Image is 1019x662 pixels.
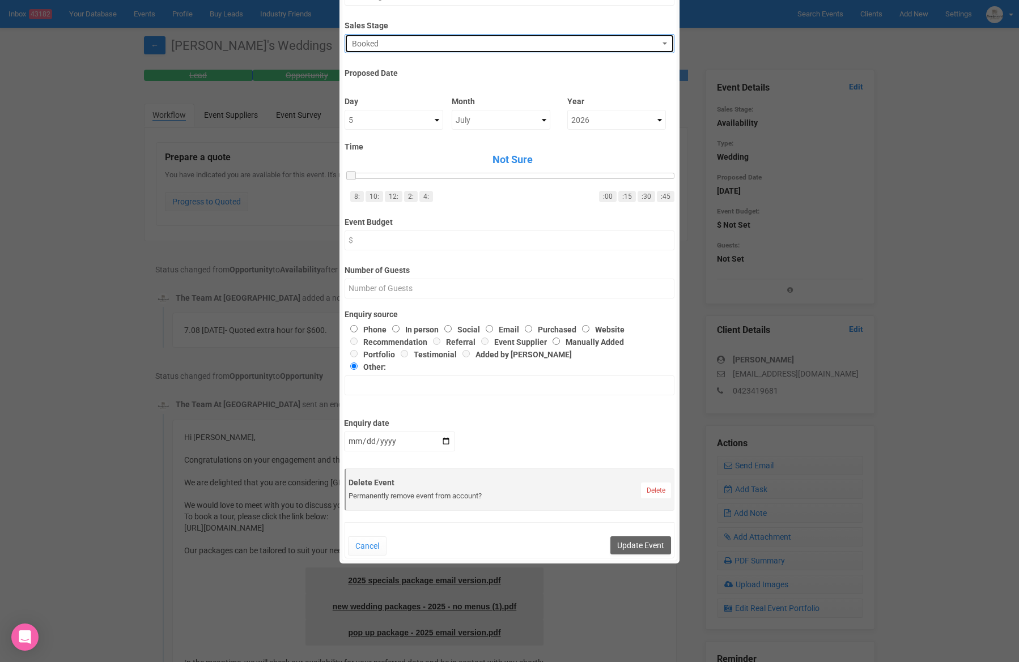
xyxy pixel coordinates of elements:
a: 8: [350,191,364,202]
label: Website [576,325,625,334]
label: Social [439,325,480,334]
a: Delete [641,482,671,498]
a: 12: [385,191,402,202]
label: Sales Stage [345,16,674,31]
label: Event Budget [345,212,674,228]
label: Enquiry source [345,309,674,320]
label: Enquiry date [344,413,455,429]
label: Purchased [519,325,576,334]
span: Booked [352,38,659,49]
a: 10: [366,191,383,202]
div: Open Intercom Messenger [11,623,39,651]
button: Cancel [348,536,387,556]
label: Recommendation [345,338,427,347]
label: Delete Event [349,477,672,488]
label: In person [387,325,439,334]
label: Time [345,141,674,152]
label: Portfolio [345,350,395,359]
label: Phone [345,325,387,334]
a: :00 [599,191,617,202]
a: :15 [618,191,636,202]
label: Referral [427,338,475,347]
label: Testimonial [395,350,457,359]
label: Manually Added [547,338,624,347]
a: 2: [404,191,418,202]
label: Added by [PERSON_NAME] [457,350,572,359]
a: 4: [419,191,433,202]
label: Other: [345,360,657,373]
label: Event Supplier [475,338,547,347]
label: Proposed Date [345,63,674,79]
label: Number of Guests [345,260,674,276]
label: Email [480,325,519,334]
a: :45 [657,191,674,202]
label: Year [567,92,666,107]
span: Not Sure [350,152,674,167]
label: Month [452,92,550,107]
label: Day [345,92,443,107]
input: Number of Guests [345,279,674,298]
input: $ [345,230,674,250]
button: Update Event [610,536,671,554]
a: :30 [638,191,655,202]
div: Permanently remove event from account? [349,491,672,502]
